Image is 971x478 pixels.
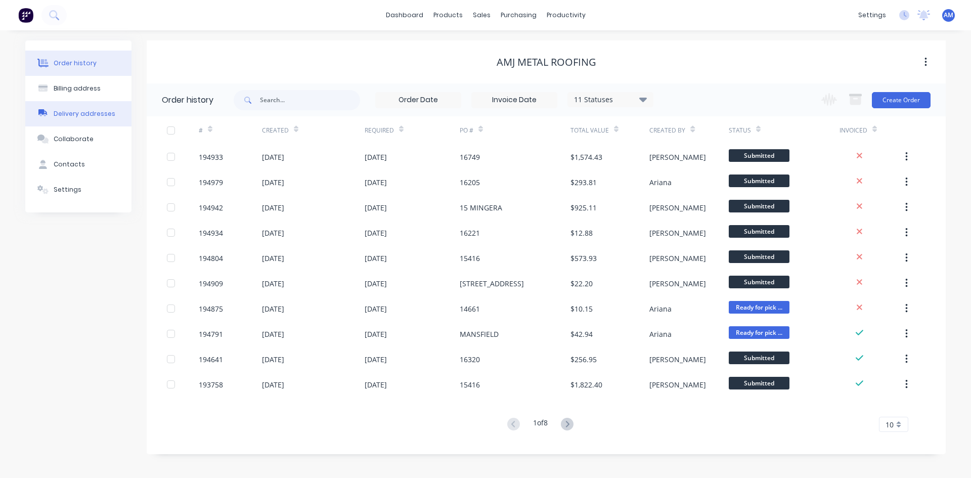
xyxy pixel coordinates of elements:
div: Ariana [649,329,672,339]
div: [DATE] [262,228,284,238]
div: Created [262,116,365,144]
div: 16221 [460,228,480,238]
div: $573.93 [570,253,597,264]
div: products [428,8,468,23]
button: Settings [25,177,131,202]
div: $293.81 [570,177,597,188]
a: dashboard [381,8,428,23]
div: Order history [54,59,97,68]
div: # [199,126,203,135]
div: Delivery addresses [54,109,115,118]
div: [PERSON_NAME] [649,253,706,264]
span: AM [944,11,953,20]
div: Invoiced [840,126,867,135]
div: Required [365,126,394,135]
div: 194791 [199,329,223,339]
div: [PERSON_NAME] [649,228,706,238]
div: [PERSON_NAME] [649,354,706,365]
div: Created By [649,126,685,135]
div: Order history [162,94,213,106]
span: Submitted [729,175,789,187]
div: Billing address [54,84,101,93]
div: settings [853,8,891,23]
div: [DATE] [262,253,284,264]
span: Submitted [729,200,789,212]
div: [DATE] [365,177,387,188]
div: 193758 [199,379,223,390]
div: $925.11 [570,202,597,213]
div: MANSFIELD [460,329,499,339]
div: [DATE] [262,303,284,314]
div: Created [262,126,289,135]
div: [DATE] [365,354,387,365]
div: Settings [54,185,81,194]
div: $10.15 [570,303,593,314]
button: Delivery addresses [25,101,131,126]
span: Submitted [729,352,789,364]
div: 194942 [199,202,223,213]
div: [DATE] [365,329,387,339]
div: [DATE] [262,278,284,289]
div: 194909 [199,278,223,289]
div: 16320 [460,354,480,365]
div: 1 of 8 [533,417,548,432]
button: Billing address [25,76,131,101]
div: $1,574.43 [570,152,602,162]
div: [PERSON_NAME] [649,379,706,390]
input: Order Date [376,93,461,108]
div: [DATE] [365,379,387,390]
div: [DATE] [365,202,387,213]
div: 16205 [460,177,480,188]
div: 194933 [199,152,223,162]
div: [DATE] [365,152,387,162]
span: Submitted [729,149,789,162]
span: Submitted [729,377,789,389]
div: purchasing [496,8,542,23]
button: Create Order [872,92,931,108]
button: Contacts [25,152,131,177]
div: Contacts [54,160,85,169]
div: Total Value [570,126,609,135]
div: 15 MINGERA [460,202,502,213]
div: PO # [460,116,570,144]
div: 14661 [460,303,480,314]
div: # [199,116,262,144]
div: Collaborate [54,135,94,144]
div: 15416 [460,379,480,390]
div: [DATE] [262,177,284,188]
div: Total Value [570,116,649,144]
input: Search... [260,90,360,110]
div: 194641 [199,354,223,365]
div: [DATE] [365,228,387,238]
div: $22.20 [570,278,593,289]
div: [DATE] [365,303,387,314]
div: Ariana [649,177,672,188]
span: Ready for pick ... [729,301,789,314]
div: [DATE] [365,253,387,264]
div: Invoiced [840,116,903,144]
span: Ready for pick ... [729,326,789,339]
div: [DATE] [262,379,284,390]
div: PO # [460,126,473,135]
div: Ariana [649,303,672,314]
div: [DATE] [262,202,284,213]
img: Factory [18,8,33,23]
div: 194875 [199,303,223,314]
div: 16749 [460,152,480,162]
button: Collaborate [25,126,131,152]
div: [STREET_ADDRESS] [460,278,524,289]
div: 11 Statuses [568,94,653,105]
div: [PERSON_NAME] [649,202,706,213]
span: Submitted [729,225,789,238]
div: $12.88 [570,228,593,238]
div: Status [729,126,751,135]
span: 10 [886,419,894,430]
div: productivity [542,8,591,23]
div: Status [729,116,840,144]
div: [PERSON_NAME] [649,152,706,162]
span: Submitted [729,276,789,288]
div: [DATE] [262,329,284,339]
div: Created By [649,116,728,144]
div: AMJ Metal Roofing [497,56,596,68]
div: $1,822.40 [570,379,602,390]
